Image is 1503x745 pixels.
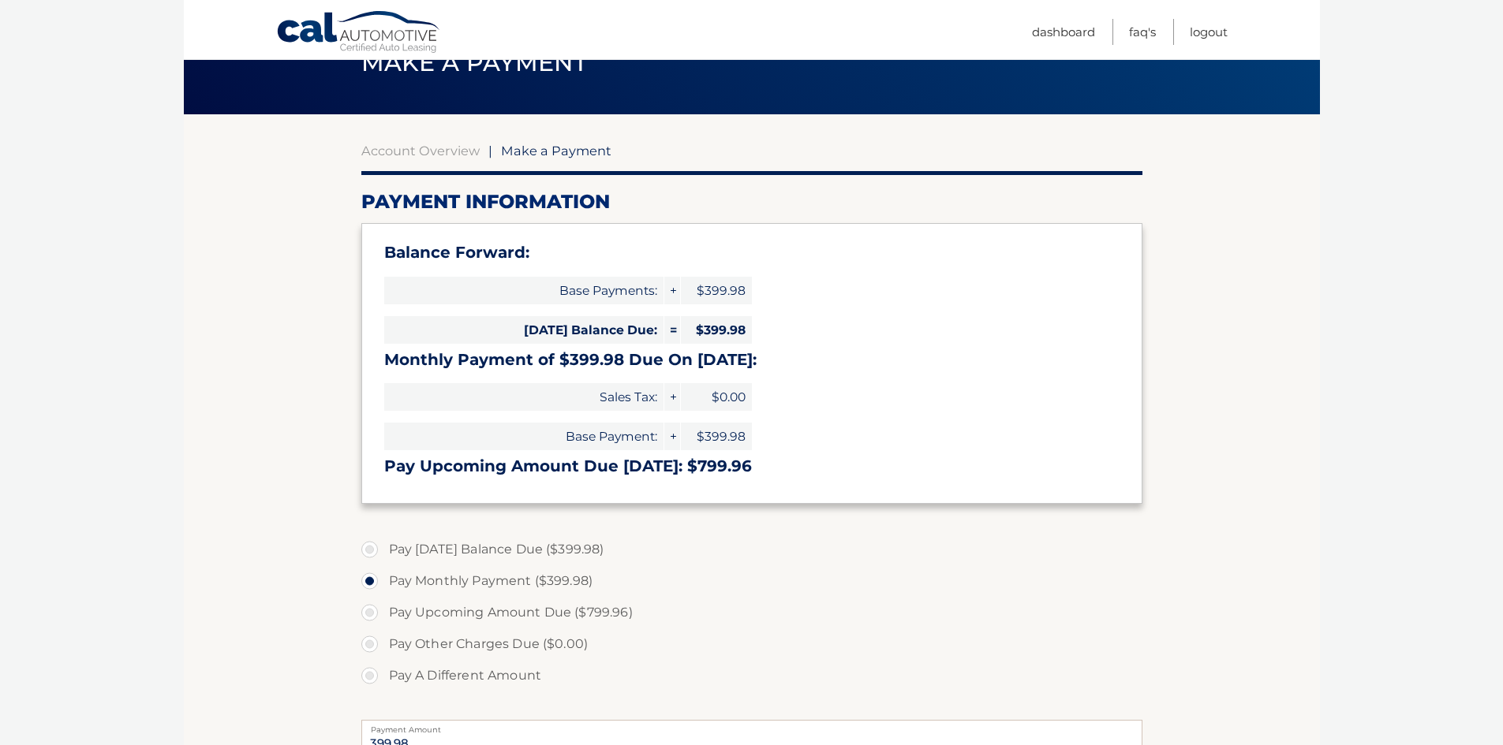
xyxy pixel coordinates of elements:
label: Pay Other Charges Due ($0.00) [361,628,1142,660]
span: + [664,423,680,450]
span: $399.98 [681,277,752,304]
span: | [488,143,492,158]
a: FAQ's [1129,19,1156,45]
a: Account Overview [361,143,480,158]
span: Base Payment: [384,423,664,450]
label: Pay Upcoming Amount Due ($799.96) [361,597,1142,628]
label: Pay [DATE] Balance Due ($399.98) [361,534,1142,565]
span: $399.98 [681,423,752,450]
span: Sales Tax: [384,383,664,411]
span: Make a Payment [361,48,588,77]
h2: Payment Information [361,190,1142,214]
span: Make a Payment [501,143,611,158]
label: Pay Monthly Payment ($399.98) [361,565,1142,597]
a: Dashboard [1032,19,1095,45]
label: Pay A Different Amount [361,660,1142,691]
span: + [664,277,680,304]
a: Cal Automotive [276,10,442,56]
span: $399.98 [681,316,752,344]
span: [DATE] Balance Due: [384,316,664,344]
h3: Balance Forward: [384,243,1120,263]
span: $0.00 [681,383,752,411]
label: Payment Amount [361,720,1142,732]
a: Logout [1190,19,1228,45]
h3: Pay Upcoming Amount Due [DATE]: $799.96 [384,456,1120,476]
span: + [664,383,680,411]
span: = [664,316,680,344]
h3: Monthly Payment of $399.98 Due On [DATE]: [384,350,1120,370]
span: Base Payments: [384,277,664,304]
